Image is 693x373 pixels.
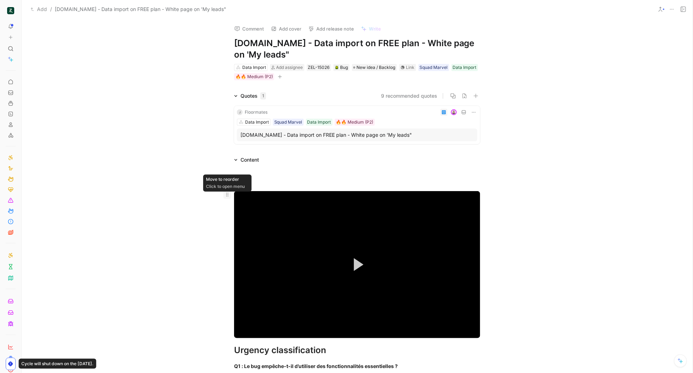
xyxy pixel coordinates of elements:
h1: [DOMAIN_NAME] - Data import on FREE plan - White page on 'My leads" [234,38,480,60]
div: Video Player [234,191,480,338]
div: 🔥🔥 Medium (P2) [236,73,273,80]
div: Data Import [453,64,477,71]
div: Quotes [240,92,266,100]
img: 🪲 [335,65,339,70]
div: Floormates [245,109,268,116]
button: 9 recommended quotes [381,92,437,100]
div: Bug [335,64,348,71]
div: 🪲Bug [333,64,350,71]
button: Play Video [341,249,373,281]
span: Add assignee [276,65,303,70]
div: Link [406,64,415,71]
strong: Q1 : Le bug empêche-t-il d’utiliser des fonctionnalités essentielles ? [234,363,398,369]
button: Add cover [268,24,305,34]
button: Add release note [305,24,357,34]
div: 1 [260,92,266,99]
button: Comment [231,24,267,34]
div: Squad Marvel [274,119,302,126]
span: / [50,5,52,13]
button: Write [358,24,384,34]
div: Data Import [242,64,266,71]
img: ZELIQ [7,7,14,14]
span: Write [369,26,381,32]
div: Content [231,156,262,164]
div: Quotes1 [231,92,269,100]
div: Urgency classification [234,344,480,357]
div: ZEL-15026 [308,64,330,71]
div: 🔥🔥 Medium (P2) [336,119,374,126]
span: New idea / Backlog [357,64,396,71]
button: ZELIQ [6,6,16,16]
div: Data Import [245,119,269,126]
button: Add [29,5,49,13]
div: Content [240,156,259,164]
div: Squad Marvel [420,64,448,71]
div: Cycle will shut down on the [DATE]. [19,359,96,369]
div: Data Import [307,119,331,126]
div: J [237,109,243,115]
div: [DOMAIN_NAME] - Data import on FREE plan - White page on 'My leads" [240,131,474,139]
img: avatar [452,110,456,114]
span: [DOMAIN_NAME] - Data import on FREE plan - White page on 'My leads" [55,5,226,13]
div: New idea / Backlog [352,64,397,71]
